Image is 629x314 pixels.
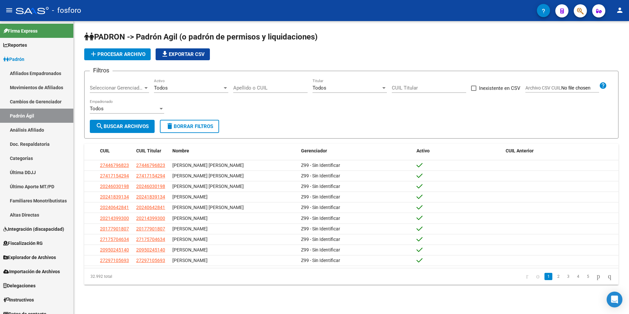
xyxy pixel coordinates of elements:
[5,6,13,14] mat-icon: menu
[172,226,208,231] span: [PERSON_NAME]
[301,205,340,210] span: Z99 - Sin Identificar
[3,268,60,275] span: Importación de Archivos
[136,258,165,263] span: 27297105693
[554,273,562,280] a: 2
[561,85,599,91] input: Archivo CSV CUIL
[301,173,340,178] span: Z99 - Sin Identificar
[136,226,165,231] span: 20177901807
[136,163,165,168] span: 27446796823
[100,216,129,221] span: 20214399300
[100,237,129,242] span: 27175704634
[3,296,34,303] span: Instructivos
[563,271,573,282] li: page 3
[616,6,624,14] mat-icon: person
[3,225,64,233] span: Integración (discapacidad)
[136,184,165,189] span: 20246030198
[172,173,244,178] span: [PERSON_NAME] [PERSON_NAME]
[599,82,607,90] mat-icon: help
[84,268,190,285] div: 32.992 total
[172,237,208,242] span: [PERSON_NAME]
[96,123,149,129] span: Buscar Archivos
[100,205,129,210] span: 20240642841
[166,122,174,130] mat-icon: delete
[170,144,298,158] datatable-header-cell: Nombre
[100,148,110,153] span: CUIL
[89,51,145,57] span: Procesar archivo
[301,258,340,263] span: Z99 - Sin Identificar
[416,148,430,153] span: Activo
[136,205,165,210] span: 20240642841
[136,237,165,242] span: 27175704634
[136,247,165,252] span: 20950245140
[100,226,129,231] span: 20177901807
[533,273,542,280] a: go to previous page
[298,144,414,158] datatable-header-cell: Gerenciador
[544,273,552,280] a: 1
[607,292,622,307] div: Open Intercom Messenger
[100,258,129,263] span: 27297105693
[100,247,129,252] span: 20950245140
[90,120,155,133] button: Buscar Archivos
[479,84,520,92] span: Inexistente en CSV
[136,148,161,153] span: CUIL Titular
[301,184,340,189] span: Z99 - Sin Identificar
[100,163,129,168] span: 27446796823
[172,258,208,263] span: [PERSON_NAME]
[161,50,169,58] mat-icon: file_download
[301,148,327,153] span: Gerenciador
[301,237,340,242] span: Z99 - Sin Identificar
[52,3,81,18] span: - fosforo
[594,273,603,280] a: go to next page
[301,226,340,231] span: Z99 - Sin Identificar
[583,271,593,282] li: page 5
[584,273,592,280] a: 5
[543,271,553,282] li: page 1
[90,85,143,91] span: Seleccionar Gerenciador
[574,273,582,280] a: 4
[96,122,104,130] mat-icon: search
[100,173,129,178] span: 27417154294
[3,282,36,289] span: Delegaciones
[525,85,561,91] span: Archivo CSV CUIL
[166,123,213,129] span: Borrar Filtros
[160,120,219,133] button: Borrar Filtros
[3,56,24,63] span: Padrón
[3,41,27,49] span: Reportes
[84,32,317,41] span: PADRON -> Padrón Agil (o padrón de permisos y liquidaciones)
[172,247,208,252] span: [PERSON_NAME]
[523,273,531,280] a: go to first page
[172,194,208,199] span: [PERSON_NAME]
[313,85,326,91] span: Todos
[414,144,503,158] datatable-header-cell: Activo
[506,148,534,153] span: CUIL Anterior
[301,163,340,168] span: Z99 - Sin Identificar
[172,148,189,153] span: Nombre
[172,216,208,221] span: [PERSON_NAME]
[3,240,43,247] span: Fiscalización RG
[136,216,165,221] span: 20214399300
[136,173,165,178] span: 27417154294
[172,184,244,189] span: [PERSON_NAME] [PERSON_NAME]
[84,48,151,60] button: Procesar archivo
[90,66,113,75] h3: Filtros
[3,27,38,35] span: Firma Express
[503,144,618,158] datatable-header-cell: CUIL Anterior
[100,194,129,199] span: 20241839134
[161,51,205,57] span: Exportar CSV
[97,144,134,158] datatable-header-cell: CUIL
[134,144,170,158] datatable-header-cell: CUIL Titular
[90,106,104,112] span: Todos
[3,254,56,261] span: Explorador de Archivos
[553,271,563,282] li: page 2
[172,163,244,168] span: [PERSON_NAME] [PERSON_NAME]
[564,273,572,280] a: 3
[573,271,583,282] li: page 4
[136,194,165,199] span: 20241839134
[156,48,210,60] button: Exportar CSV
[605,273,614,280] a: go to last page
[301,194,340,199] span: Z99 - Sin Identificar
[301,247,340,252] span: Z99 - Sin Identificar
[172,205,244,210] span: [PERSON_NAME] [PERSON_NAME]
[100,184,129,189] span: 20246030198
[89,50,97,58] mat-icon: add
